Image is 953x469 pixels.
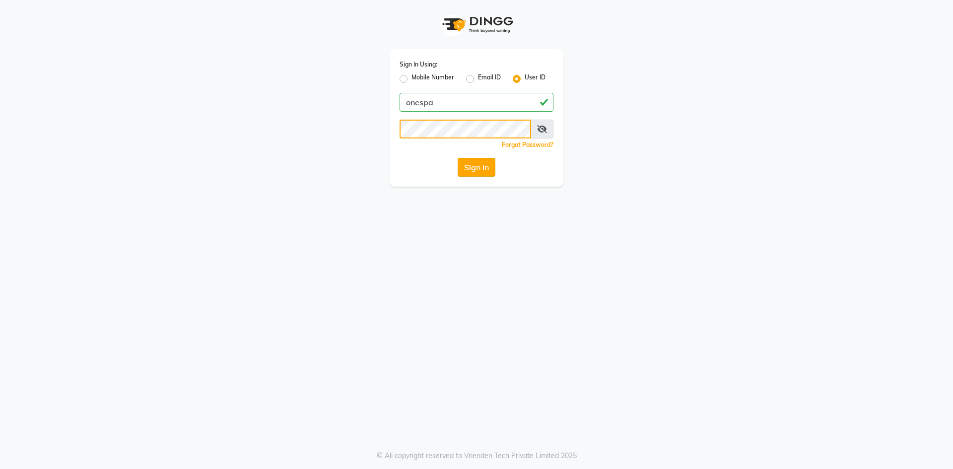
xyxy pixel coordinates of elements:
label: Sign In Using: [400,60,437,69]
input: Username [400,93,553,112]
a: Forgot Password? [502,141,553,148]
img: logo1.svg [437,10,516,39]
input: Username [400,120,531,138]
label: Mobile Number [411,73,454,85]
label: Email ID [478,73,501,85]
label: User ID [525,73,545,85]
button: Sign In [458,158,495,177]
